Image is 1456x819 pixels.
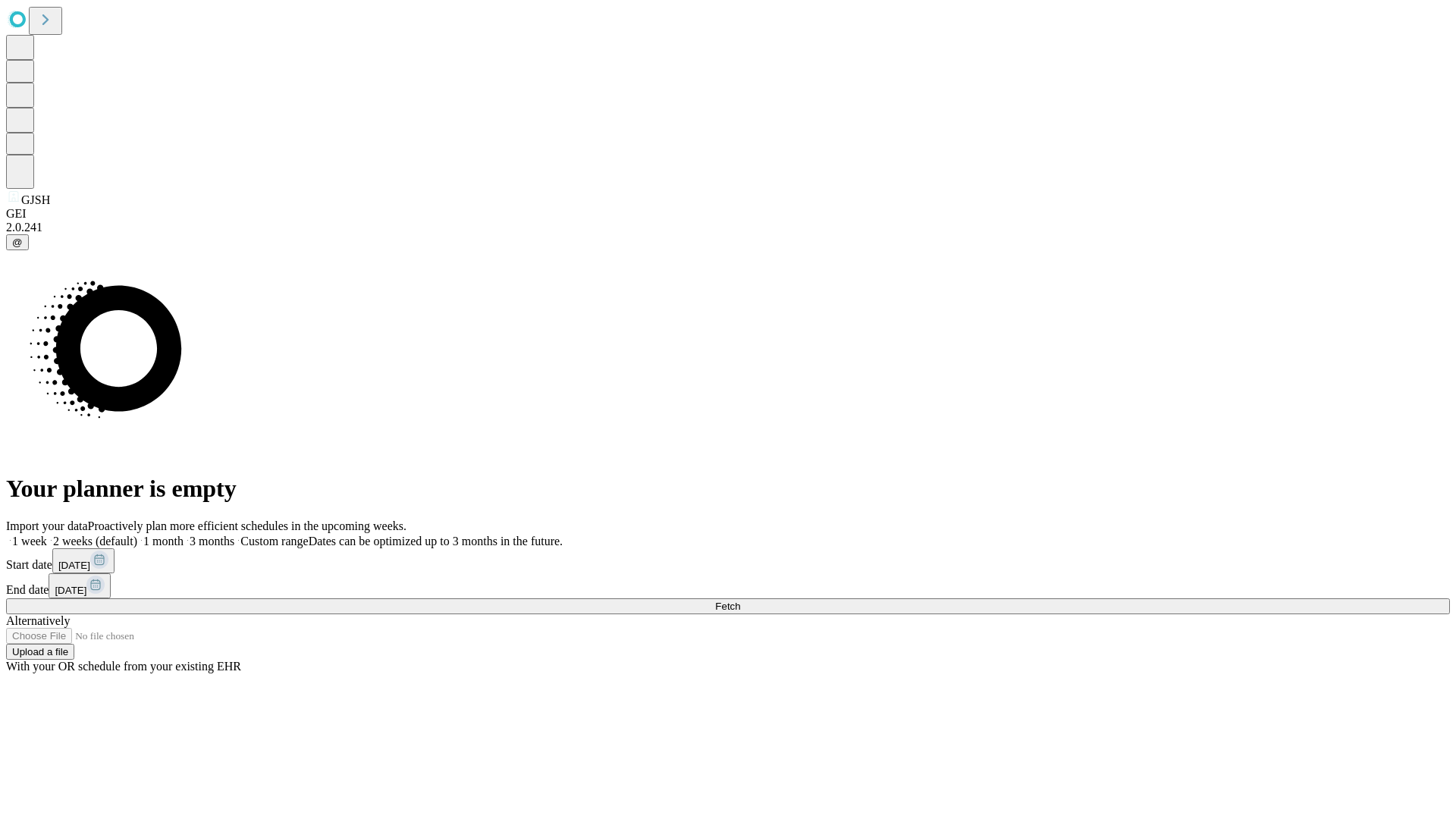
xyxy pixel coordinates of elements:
span: 1 month [143,535,184,548]
button: @ [6,234,29,250]
div: 2.0.241 [6,221,1450,234]
span: Fetch [715,601,740,612]
span: Custom range [240,535,308,548]
span: [DATE] [58,560,90,571]
span: [DATE] [55,585,86,596]
span: With your OR schedule from your existing EHR [6,660,241,673]
span: Proactively plan more efficient schedules in the upcoming weeks. [88,519,406,532]
span: Import your data [6,519,88,532]
button: [DATE] [52,548,115,573]
span: 1 week [12,535,47,548]
button: [DATE] [49,573,111,598]
span: 2 weeks (default) [53,535,137,548]
span: GJSH [21,193,50,206]
button: Upload a file [6,644,74,660]
div: End date [6,573,1450,598]
h1: Your planner is empty [6,475,1450,503]
span: Dates can be optimized up to 3 months in the future. [309,535,563,548]
div: GEI [6,207,1450,221]
button: Fetch [6,598,1450,614]
div: Start date [6,548,1450,573]
span: Alternatively [6,614,70,627]
span: @ [12,237,23,248]
span: 3 months [190,535,234,548]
